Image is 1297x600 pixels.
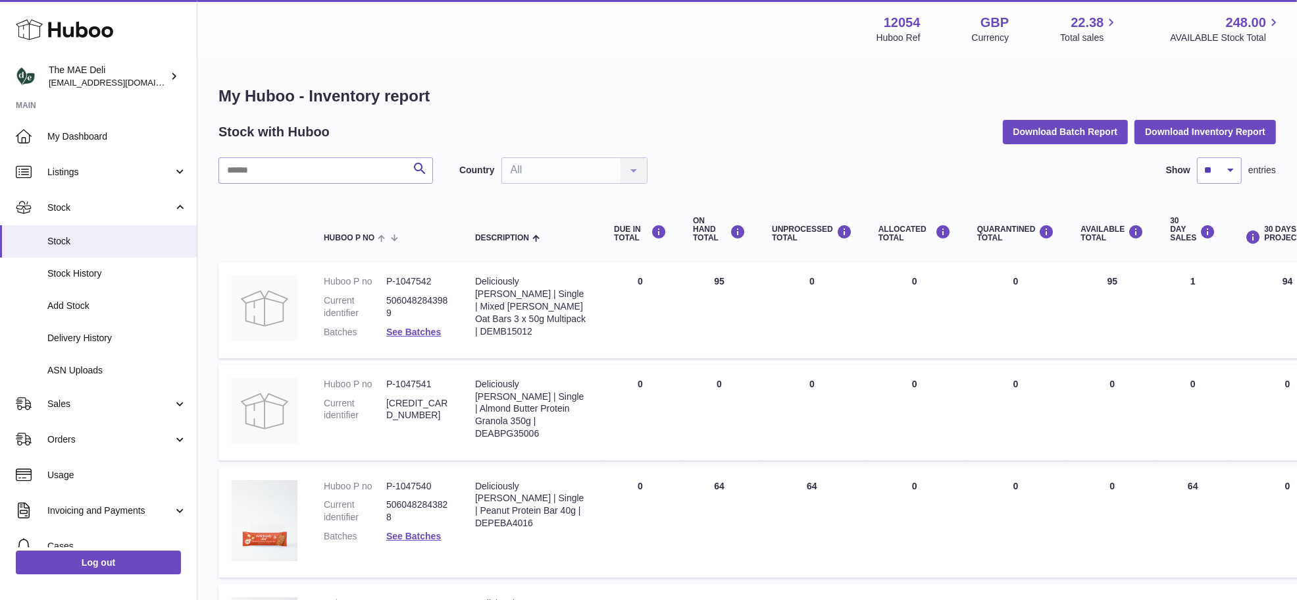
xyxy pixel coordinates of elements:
[386,397,449,422] dd: [CREDIT_CARD_NUMBER]
[1226,14,1266,32] span: 248.00
[1157,262,1229,358] td: 1
[977,225,1055,242] div: QUARANTINED Total
[1013,379,1019,389] span: 0
[1134,120,1276,144] button: Download Inventory Report
[1166,164,1190,177] label: Show
[680,365,759,460] td: 0
[877,32,921,44] div: Huboo Ref
[878,225,951,242] div: ALLOCATED Total
[693,217,746,243] div: ON HAND Total
[47,235,187,248] span: Stock
[386,480,449,493] dd: P-1047540
[980,14,1009,32] strong: GBP
[601,262,680,358] td: 0
[47,433,173,446] span: Orders
[759,365,865,460] td: 0
[865,467,964,578] td: 0
[218,86,1276,107] h1: My Huboo - Inventory report
[772,225,852,242] div: UNPROCESSED Total
[324,326,386,339] dt: Batches
[459,164,495,177] label: Country
[680,262,759,358] td: 95
[49,77,193,88] span: [EMAIL_ADDRESS][DOMAIN_NAME]
[47,540,187,553] span: Cases
[386,294,449,319] dd: 5060482843989
[1248,164,1276,177] span: entries
[218,123,330,141] h2: Stock with Huboo
[1013,481,1019,491] span: 0
[1013,276,1019,286] span: 0
[865,365,964,460] td: 0
[47,202,173,214] span: Stock
[47,267,187,280] span: Stock History
[475,378,588,440] div: Deliciously [PERSON_NAME] | Single | Almond Butter Protein Granola 350g | DEABPG35006
[386,275,449,288] dd: P-1047542
[386,531,441,541] a: See Batches
[1068,467,1157,578] td: 0
[865,262,964,358] td: 0
[324,294,386,319] dt: Current identifier
[324,234,374,242] span: Huboo P no
[1068,365,1157,460] td: 0
[972,32,1009,44] div: Currency
[1157,467,1229,578] td: 64
[475,234,529,242] span: Description
[47,469,187,481] span: Usage
[324,480,386,493] dt: Huboo P no
[759,262,865,358] td: 0
[16,67,36,86] img: logistics@deliciouslyella.com
[47,332,187,344] span: Delivery History
[324,378,386,391] dt: Huboo P no
[1060,32,1119,44] span: Total sales
[1170,217,1215,243] div: 30 DAY SALES
[1170,32,1281,44] span: AVAILABLE Stock Total
[232,275,297,341] img: product image
[47,364,187,377] span: ASN Uploads
[324,397,386,422] dt: Current identifier
[47,166,173,178] span: Listings
[324,530,386,543] dt: Batches
[47,398,173,410] span: Sales
[601,467,680,578] td: 0
[49,64,167,89] div: The MAE Deli
[1081,225,1144,242] div: AVAILABLE Total
[47,505,173,517] span: Invoicing and Payments
[232,378,297,444] img: product image
[1071,14,1104,32] span: 22.38
[386,378,449,391] dd: P-1047541
[884,14,921,32] strong: 12054
[386,327,441,337] a: See Batches
[614,225,667,242] div: DUE IN TOTAL
[232,480,297,561] img: product image
[1003,120,1129,144] button: Download Batch Report
[324,275,386,288] dt: Huboo P no
[1068,262,1157,358] td: 95
[1060,14,1119,44] a: 22.38 Total sales
[16,551,181,574] a: Log out
[1170,14,1281,44] a: 248.00 AVAILABLE Stock Total
[1157,365,1229,460] td: 0
[475,275,588,337] div: Deliciously [PERSON_NAME] | Single | Mixed [PERSON_NAME] Oat Bars 3 x 50g Multipack | DEMB15012
[47,130,187,143] span: My Dashboard
[324,499,386,524] dt: Current identifier
[475,480,588,530] div: Deliciously [PERSON_NAME] | Single | Peanut Protein Bar 40g | DEPEBA4016
[680,467,759,578] td: 64
[759,467,865,578] td: 64
[601,365,680,460] td: 0
[47,300,187,312] span: Add Stock
[386,499,449,524] dd: 5060482843828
